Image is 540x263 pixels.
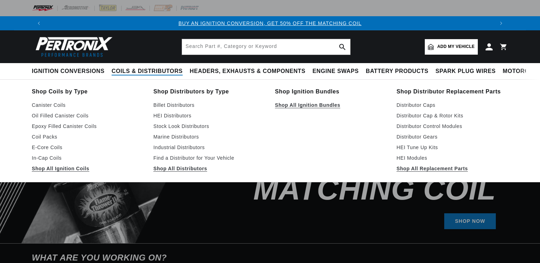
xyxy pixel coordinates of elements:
[397,154,508,162] a: HEI Modules
[275,101,387,109] a: Shop All Ignition Bundles
[432,63,499,80] summary: Spark Plug Wires
[46,19,494,27] div: 1 of 3
[437,43,475,50] span: Add my vehicle
[153,143,265,152] a: Industrial Distributors
[397,143,508,152] a: HEI Tune Up Kits
[153,122,265,130] a: Stock Look Distributors
[153,154,265,162] a: Find a Distributor for Your Vehicle
[397,87,508,97] a: Shop Distributor Replacement Parts
[335,39,350,55] button: search button
[182,39,350,55] input: Search Part #, Category or Keyword
[425,39,478,55] a: Add my vehicle
[32,122,143,130] a: Epoxy Filled Canister Coils
[194,100,496,202] h2: Buy an Ignition Conversion, Get 50% off the Matching Coil
[153,87,265,97] a: Shop Distributors by Type
[112,68,183,75] span: Coils & Distributors
[108,63,186,80] summary: Coils & Distributors
[309,63,362,80] summary: Engine Swaps
[275,87,387,97] a: Shop Ignition Bundles
[32,143,143,152] a: E-Core Coils
[397,111,508,120] a: Distributor Cap & Rotor Kits
[32,101,143,109] a: Canister Coils
[444,213,496,229] a: SHOP NOW
[362,63,432,80] summary: Battery Products
[190,68,305,75] span: Headers, Exhausts & Components
[153,164,265,173] a: Shop All Distributors
[397,122,508,130] a: Distributor Control Modules
[32,154,143,162] a: In-Cap Coils
[397,164,508,173] a: Shop All Replacement Parts
[32,111,143,120] a: Oil Filled Canister Coils
[153,111,265,120] a: HEI Distributors
[32,164,143,173] a: Shop All Ignition Coils
[46,19,494,27] div: Announcement
[32,87,143,97] a: Shop Coils by Type
[32,133,143,141] a: Coil Packs
[366,68,428,75] span: Battery Products
[32,16,46,30] button: Translation missing: en.sections.announcements.previous_announcement
[32,68,105,75] span: Ignition Conversions
[153,101,265,109] a: Billet Distributors
[186,63,309,80] summary: Headers, Exhausts & Components
[153,133,265,141] a: Marine Distributors
[14,16,526,30] slideshow-component: Translation missing: en.sections.announcements.announcement_bar
[32,35,113,59] img: Pertronix
[397,133,508,141] a: Distributor Gears
[435,68,495,75] span: Spark Plug Wires
[178,20,362,26] a: BUY AN IGNITION CONVERSION, GET 50% OFF THE MATCHING COIL
[32,63,108,80] summary: Ignition Conversions
[397,101,508,109] a: Distributor Caps
[494,16,508,30] button: Translation missing: en.sections.announcements.next_announcement
[312,68,359,75] span: Engine Swaps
